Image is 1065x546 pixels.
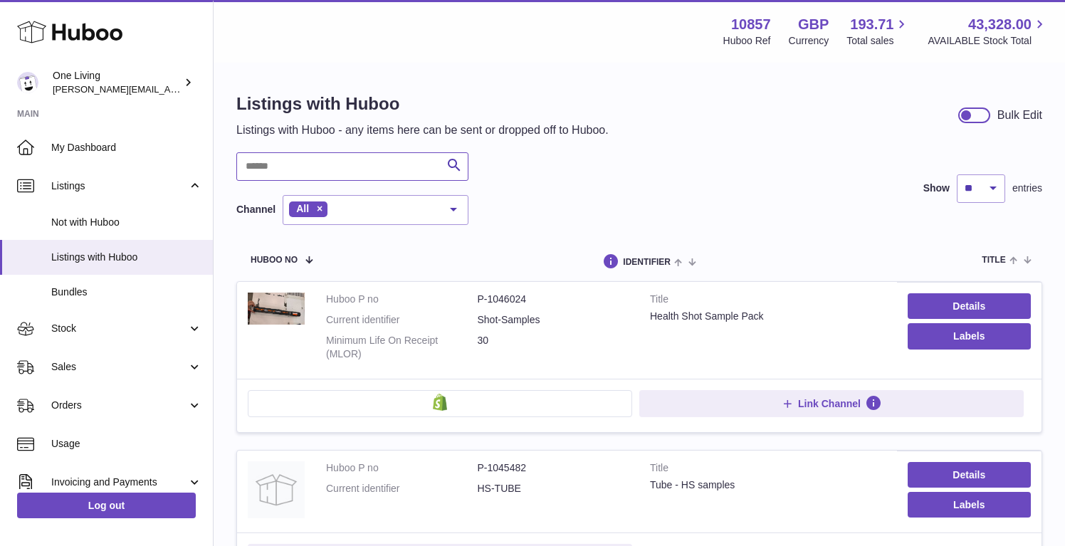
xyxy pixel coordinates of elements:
[433,394,448,411] img: shopify-small.png
[798,15,829,34] strong: GBP
[251,256,298,265] span: Huboo no
[923,182,950,195] label: Show
[850,15,893,34] span: 193.71
[51,399,187,412] span: Orders
[326,313,478,327] dt: Current identifier
[51,216,202,229] span: Not with Huboo
[650,461,886,478] strong: Title
[478,334,629,361] dd: 30
[248,461,305,518] img: Tube - HS samples
[236,203,276,216] label: Channel
[650,310,886,323] div: Health Shot Sample Pack
[326,482,478,495] dt: Current identifier
[51,322,187,335] span: Stock
[53,69,181,96] div: One Living
[51,360,187,374] span: Sales
[51,285,202,299] span: Bundles
[236,93,609,115] h1: Listings with Huboo
[908,293,1031,319] a: Details
[789,34,829,48] div: Currency
[928,34,1048,48] span: AVAILABLE Stock Total
[51,179,187,193] span: Listings
[623,258,671,267] span: identifier
[846,34,910,48] span: Total sales
[478,482,629,495] dd: HS-TUBE
[53,83,285,95] span: [PERSON_NAME][EMAIL_ADDRESS][DOMAIN_NAME]
[650,293,886,310] strong: Title
[326,293,478,306] dt: Huboo P no
[17,493,196,518] a: Log out
[997,107,1042,123] div: Bulk Edit
[928,15,1048,48] a: 43,328.00 AVAILABLE Stock Total
[17,72,38,93] img: Jessica@oneliving.com
[478,313,629,327] dd: Shot-Samples
[478,293,629,306] dd: P-1046024
[723,34,771,48] div: Huboo Ref
[51,476,187,489] span: Invoicing and Payments
[326,334,478,361] dt: Minimum Life On Receipt (MLOR)
[478,461,629,475] dd: P-1045482
[798,397,861,410] span: Link Channel
[650,478,886,492] div: Tube - HS samples
[248,293,305,325] img: Health Shot Sample Pack
[968,15,1032,34] span: 43,328.00
[236,122,609,138] p: Listings with Huboo - any items here can be sent or dropped off to Huboo.
[731,15,771,34] strong: 10857
[639,390,1024,417] button: Link Channel
[908,323,1031,349] button: Labels
[51,437,202,451] span: Usage
[908,462,1031,488] a: Details
[296,203,309,214] span: All
[846,15,910,48] a: 193.71 Total sales
[982,256,1005,265] span: title
[51,251,202,264] span: Listings with Huboo
[1012,182,1042,195] span: entries
[51,141,202,154] span: My Dashboard
[908,492,1031,518] button: Labels
[326,461,478,475] dt: Huboo P no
